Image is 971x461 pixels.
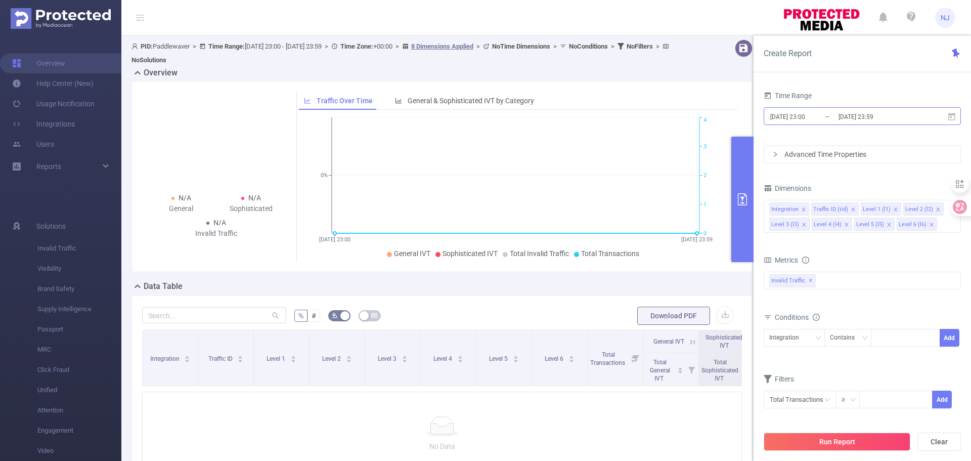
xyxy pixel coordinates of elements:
div: Sort [346,354,352,360]
input: Start date [769,110,851,123]
span: Total General IVT [650,359,670,382]
i: icon: caret-up [290,354,296,357]
span: > [392,43,402,50]
button: Add [940,329,959,347]
div: Invalid Traffic [181,228,251,239]
button: Run Report [764,433,910,451]
div: ≥ [842,391,852,408]
span: Conditions [775,313,820,321]
span: Level 4 [433,355,454,362]
i: icon: caret-down [402,358,407,361]
span: Integration [150,355,181,362]
i: icon: caret-down [290,358,296,361]
div: Sort [290,354,296,360]
div: General [146,203,216,214]
b: No Solutions [131,56,166,64]
i: icon: bar-chart [395,97,402,104]
span: N/A [179,194,191,202]
span: Attention [37,400,121,421]
span: Reports [36,162,61,171]
i: icon: bg-colors [332,312,338,318]
i: icon: close [887,222,892,228]
u: 8 Dimensions Applied [411,43,473,50]
b: Time Zone: [340,43,373,50]
i: icon: down [862,335,868,342]
span: > [653,43,663,50]
div: Sort [184,354,190,360]
span: % [298,312,303,320]
i: icon: close [893,207,898,213]
span: Video [37,441,121,461]
span: Unified [37,380,121,400]
span: Level 2 [322,355,342,362]
i: icon: line-chart [304,97,311,104]
span: > [322,43,331,50]
span: Level 5 [489,355,509,362]
span: N/A [213,219,226,227]
span: Visibility [37,259,121,279]
a: Overview [12,53,65,73]
span: Invalid Traffic [769,274,816,287]
span: Filters [764,375,794,383]
i: icon: caret-down [346,358,351,361]
input: End date [837,110,919,123]
span: Dimensions [764,184,811,192]
span: Metrics [764,256,798,264]
div: Integration [769,329,806,346]
i: Filter menu [629,330,643,386]
li: Level 3 (l3) [769,218,810,231]
span: > [608,43,617,50]
li: Level 2 (l2) [903,202,944,216]
button: Clear [917,433,961,451]
i: icon: caret-down [185,358,190,361]
span: General IVT [653,338,684,345]
span: Brand Safety [37,279,121,299]
span: Traffic Over Time [317,97,373,105]
span: Supply Intelligence [37,299,121,319]
li: Level 5 (l5) [854,218,895,231]
i: Filter menu [740,353,754,386]
span: N/A [248,194,261,202]
i: icon: close [801,207,806,213]
span: ✕ [809,275,813,287]
button: Add [932,391,952,408]
i: icon: info-circle [802,257,809,264]
span: Traffic ID [208,355,234,362]
i: icon: right [772,151,778,157]
div: Traffic ID (tid) [813,203,848,216]
i: icon: caret-up [346,354,351,357]
p: No Data [151,441,733,452]
a: Users [12,134,54,154]
tspan: [DATE] 23:59 [681,236,713,243]
i: icon: caret-down [678,369,683,372]
span: Click Fraud [37,360,121,380]
tspan: 1 [703,201,707,208]
span: Engagement [37,421,121,441]
b: PID: [141,43,153,50]
i: icon: close [844,222,849,228]
div: Sort [237,354,243,360]
i: icon: caret-up [513,354,518,357]
a: Usage Notification [12,94,95,114]
i: icon: table [371,312,377,318]
button: Download PDF [637,307,710,325]
i: icon: caret-up [568,354,574,357]
i: icon: caret-down [238,358,243,361]
span: Level 3 [378,355,398,362]
tspan: 3 [703,143,707,150]
span: Total Sophisticated IVT [701,359,738,382]
div: Sort [513,354,519,360]
span: # [312,312,316,320]
span: > [190,43,199,50]
div: Sort [457,354,463,360]
tspan: 4 [703,117,707,124]
tspan: [DATE] 23:00 [319,236,350,243]
div: Sort [568,354,575,360]
span: Solutions [36,216,66,236]
tspan: 0% [321,173,328,179]
div: Level 5 (l5) [856,218,884,231]
i: icon: close [929,222,934,228]
i: icon: close [802,222,807,228]
li: Level 1 (l1) [861,202,901,216]
span: Total Invalid Traffic [510,249,569,258]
